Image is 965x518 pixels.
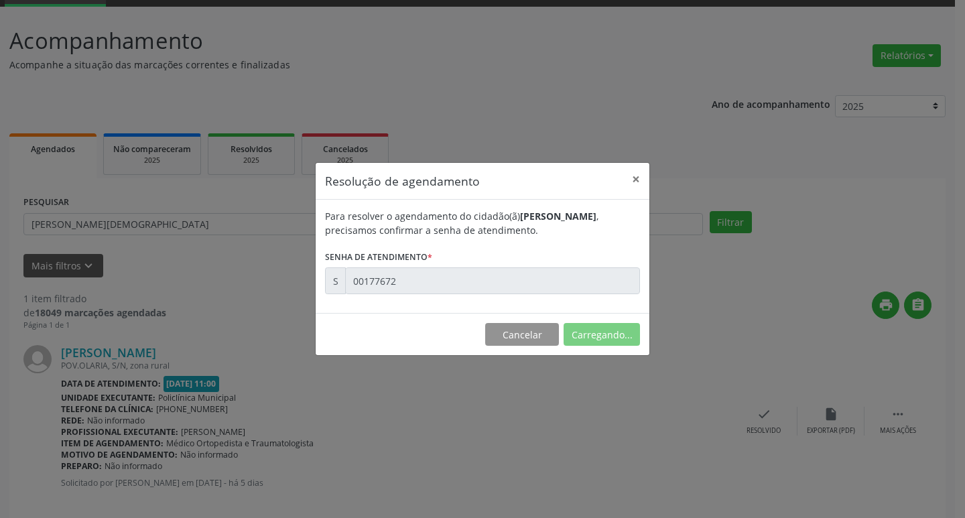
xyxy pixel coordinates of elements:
b: [PERSON_NAME] [520,210,596,222]
div: Para resolver o agendamento do cidadão(ã) , precisamos confirmar a senha de atendimento. [325,209,640,237]
button: Cancelar [485,323,559,346]
label: Senha de atendimento [325,247,432,267]
h5: Resolução de agendamento [325,172,480,190]
button: Carregando... [564,323,640,346]
div: S [325,267,346,294]
button: Close [623,163,649,196]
